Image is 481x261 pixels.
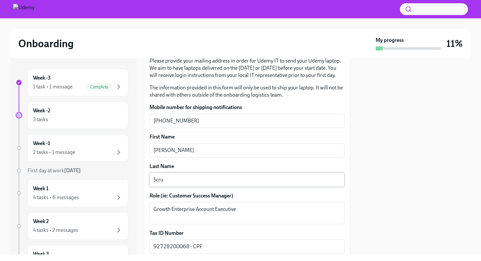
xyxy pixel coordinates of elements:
[33,194,79,201] div: 4 tasks • 6 messages
[153,205,341,221] textarea: Growth Enterprise Account Executive
[33,74,51,82] h6: Week -3
[33,107,50,114] h6: Week -2
[33,227,78,234] div: 4 tasks • 2 messages
[150,230,345,237] label: Tax ID Number
[150,192,345,199] label: Role (ie: Customer Success Manager)
[376,37,404,44] strong: My progress
[33,251,49,258] h6: Week 3
[33,116,48,123] div: 3 tasks
[150,57,345,79] p: Please provide your mailing address in order for Udemy IT to send your Udemy laptop. We aim to ha...
[86,84,112,89] span: Complete
[13,4,34,14] img: Udemy
[33,83,73,90] div: 1 task • 1 message
[16,134,128,162] a: Week -12 tasks • 1 message
[150,84,345,99] p: The information provided in this form will only be used to ship your laptop. It will not be share...
[153,176,341,184] textarea: Scru
[150,133,345,140] label: First Name
[16,102,128,129] a: Week -23 tasks
[27,167,81,174] span: First day at work
[33,185,48,192] h6: Week 1
[16,167,128,174] a: First day at work[DATE]
[33,218,49,225] h6: Week 2
[153,146,341,154] textarea: [PERSON_NAME]
[153,117,341,125] textarea: [PHONE_NUMBER]
[153,243,341,251] textarea: 92728200068 - CPF
[64,167,81,174] strong: [DATE]
[16,179,128,207] a: Week 14 tasks • 6 messages
[33,140,50,147] h6: Week -1
[150,104,345,111] label: Mobile number for shipping notifications
[18,37,74,50] h2: Onboarding
[33,149,75,156] div: 2 tasks • 1 message
[16,69,128,96] a: Week -31 task • 1 messageComplete
[446,38,463,49] h3: 11%
[16,212,128,240] a: Week 24 tasks • 2 messages
[150,163,345,170] label: Last Name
